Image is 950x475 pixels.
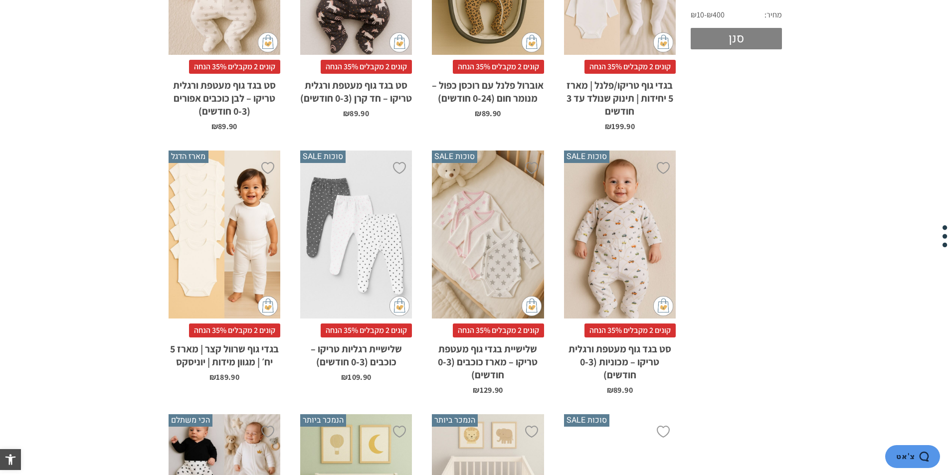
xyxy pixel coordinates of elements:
[343,108,350,119] span: ₪
[209,372,216,382] span: ₪
[300,337,412,368] h2: שלישיית רגליות טריקו – כוכבים (0-3 חודשים)
[691,7,782,28] div: מחיר: —
[169,337,280,368] h2: בגדי גוף שרוול קצר | מארז 5 יח׳ | מגוון מידות | יוניסקס
[300,414,346,426] span: הנמכר ביותר
[475,108,501,119] bdi: 89.90
[473,385,479,395] span: ₪
[432,74,544,105] h2: אוברול פלנל עם רוכסן כפול – מנומר חום (0-24 חודשים)
[341,372,348,382] span: ₪
[653,32,673,52] img: cat-mini-atc.png
[605,121,611,132] span: ₪
[522,32,542,52] img: cat-mini-atc.png
[211,121,218,132] span: ₪
[875,445,940,470] iframe: פותח יישומון שאפשר לשוחח בו בצ'אט עם אחד הנציגים שלנו
[564,151,609,162] span: סוכות SALE
[584,60,676,74] span: קונים 2 מקבלים 35% הנחה
[564,151,676,394] a: סוכות SALE סט בגד גוף מעטפת ורגלית טריקו - מכוניות (0-3 חודשים) קונים 2 מקבלים 35% הנחהסט בגד גוף...
[653,296,673,316] img: cat-mini-atc.png
[584,323,676,337] span: קונים 2 מקבלים 35% הנחה
[300,151,412,381] a: סוכות SALE שלישיית רגליות טריקו - כוכבים (0-3 חודשים) קונים 2 מקבלים 35% הנחהשלישיית רגליות טריקו...
[473,385,503,395] bdi: 129.90
[211,121,237,132] bdi: 89.90
[607,385,633,395] bdi: 89.90
[169,74,280,118] h2: סט בגד גוף מעטפת ורגלית טריקו – לבן כוכבים אפורים (0-3 חודשים)
[432,151,477,162] span: סוכות SALE
[209,372,239,382] bdi: 189.90
[341,372,371,382] bdi: 109.90
[432,151,544,394] a: סוכות SALE שלישיית בגדי גוף מעטפת טריקו - מארז כוכבים (0-3 חודשים) קונים 2 מקבלים 35% הנחהשלישיית...
[389,32,409,52] img: cat-mini-atc.png
[707,9,725,20] span: ₪400
[169,151,280,381] a: מארז הדגל בגדי גוף שרוול קצר | מארז 5 יח׳ | מגוון מידות | יוניסקס קונים 2 מקבלים 35% הנחהבגדי גוף...
[564,414,609,426] span: סוכות SALE
[432,414,478,426] span: הנמכר ביותר
[475,108,481,119] span: ₪
[564,337,676,381] h2: סט בגד גוף מעטפת ורגלית טריקו – מכוניות (0-3 חודשים)
[607,385,613,395] span: ₪
[691,28,782,49] button: סנן
[453,323,544,337] span: קונים 2 מקבלים 35% הנחה
[258,296,278,316] img: cat-mini-atc.png
[321,323,412,337] span: קונים 2 מקבלים 35% הנחה
[321,60,412,74] span: קונים 2 מקבלים 35% הנחה
[389,296,409,316] img: cat-mini-atc.png
[189,60,280,74] span: קונים 2 מקבלים 35% הנחה
[189,323,280,337] span: קונים 2 מקבלים 35% הנחה
[343,108,369,119] bdi: 89.90
[300,74,412,105] h2: סט בגד גוף מעטפת ורגלית טריקו – חד קרן (0-3 חודשים)
[522,296,542,316] img: cat-mini-atc.png
[453,60,544,74] span: קונים 2 מקבלים 35% הנחה
[564,74,676,118] h2: בגדי גוף טריקו/פלנל | מארז 5 יחידות | תינוק שנולד עד 3 חודשים
[169,151,208,162] span: מארז הדגל
[169,414,212,426] span: הכי משתלם
[432,337,544,381] h2: שלישיית בגדי גוף מעטפת טריקו – מארז כוכבים (0-3 חודשים)
[258,32,278,52] img: cat-mini-atc.png
[605,121,635,132] bdi: 199.90
[300,151,346,162] span: סוכות SALE
[691,9,707,20] span: ₪10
